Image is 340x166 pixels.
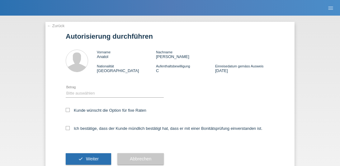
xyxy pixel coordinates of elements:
div: [PERSON_NAME] [156,50,215,59]
span: Vorname [97,50,111,54]
button: Abbrechen [117,153,164,165]
div: [GEOGRAPHIC_DATA] [97,64,156,73]
span: Einreisedatum gemäss Ausweis [215,64,263,68]
span: Nationalität [97,64,114,68]
a: ← Zurück [47,23,64,28]
button: check Weiter [66,153,111,165]
div: [DATE] [215,64,274,73]
span: Weiter [86,156,99,161]
label: Ich bestätige, dass der Kunde mündlich bestätigt hat, dass er mit einer Bonitätsprüfung einversta... [66,126,262,131]
i: menu [328,5,334,11]
div: C [156,64,215,73]
i: check [78,156,83,161]
span: Aufenthaltsbewilligung [156,64,190,68]
a: menu [324,6,337,10]
h1: Autorisierung durchführen [66,32,274,40]
span: Nachname [156,50,172,54]
div: Anatol [97,50,156,59]
label: Kunde wünscht die Option für fixe Raten [66,108,146,113]
span: Abbrechen [130,156,151,161]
